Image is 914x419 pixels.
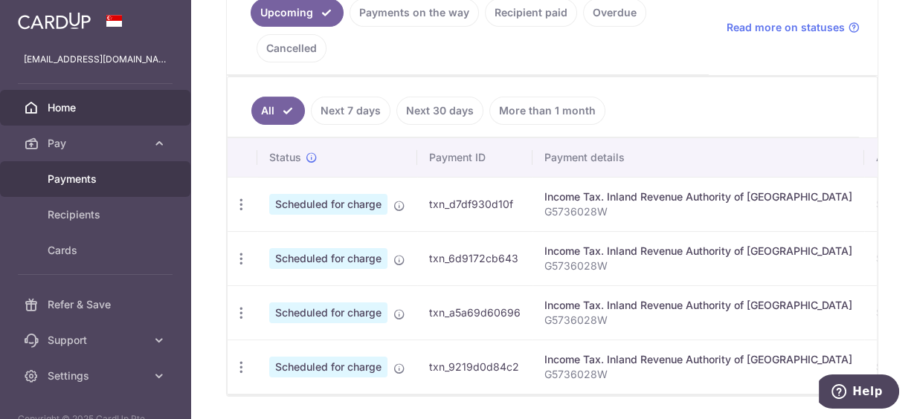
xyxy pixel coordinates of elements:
p: G5736028W [544,259,852,273]
td: txn_a5a69d60696 [417,285,532,340]
th: Payment details [532,138,864,177]
a: More than 1 month [489,97,605,125]
a: Read more on statuses [727,20,860,35]
span: Settings [48,368,146,383]
div: Income Tax. Inland Revenue Authority of [GEOGRAPHIC_DATA] [544,352,852,367]
span: Cards [48,243,146,258]
p: [EMAIL_ADDRESS][DOMAIN_NAME] [24,52,167,67]
a: Cancelled [257,34,326,62]
p: G5736028W [544,313,852,328]
p: G5736028W [544,204,852,219]
span: Pay [48,136,146,151]
div: Income Tax. Inland Revenue Authority of [GEOGRAPHIC_DATA] [544,244,852,259]
td: txn_6d9172cb643 [417,231,532,285]
iframe: Opens a widget where you can find more information [819,374,899,412]
div: Income Tax. Inland Revenue Authority of [GEOGRAPHIC_DATA] [544,189,852,204]
td: txn_d7df930d10f [417,177,532,231]
span: Read more on statuses [727,20,845,35]
span: Scheduled for charge [269,248,387,269]
span: Refer & Save [48,297,146,312]
span: Home [48,100,146,115]
p: G5736028W [544,367,852,382]
th: Payment ID [417,138,532,177]
span: Status [269,150,301,165]
a: All [251,97,305,125]
span: Support [48,333,146,348]
a: Next 30 days [396,97,483,125]
div: Income Tax. Inland Revenue Authority of [GEOGRAPHIC_DATA] [544,298,852,313]
a: Next 7 days [311,97,390,125]
td: txn_9219d0d84c2 [417,340,532,394]
span: Amount [876,150,914,165]
span: Payments [48,172,146,186]
span: Recipients [48,207,146,222]
img: CardUp [18,12,91,30]
span: Scheduled for charge [269,194,387,215]
span: Scheduled for charge [269,357,387,377]
span: Scheduled for charge [269,302,387,323]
